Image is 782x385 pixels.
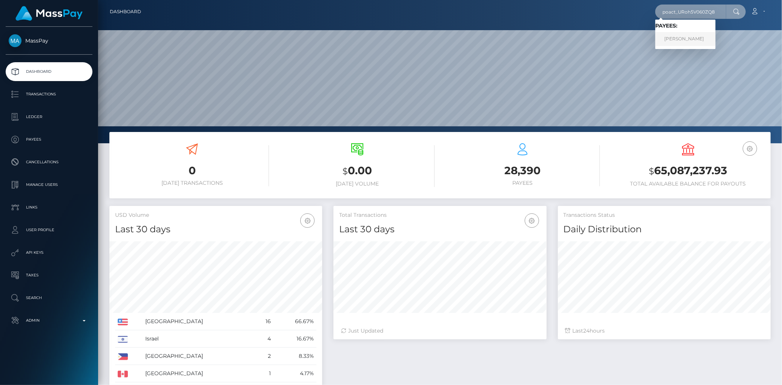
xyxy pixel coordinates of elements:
[255,313,273,330] td: 16
[6,107,92,126] a: Ledger
[9,156,89,168] p: Cancellations
[9,66,89,77] p: Dashboard
[584,327,590,334] span: 24
[6,153,92,172] a: Cancellations
[255,365,273,382] td: 1
[115,223,316,236] h4: Last 30 days
[273,348,316,365] td: 8.33%
[564,223,765,236] h4: Daily Distribution
[6,62,92,81] a: Dashboard
[110,4,141,20] a: Dashboard
[9,179,89,190] p: Manage Users
[655,5,726,19] input: Search...
[611,181,765,187] h6: Total Available Balance for Payouts
[6,288,92,307] a: Search
[339,212,541,219] h5: Total Transactions
[446,163,600,178] h3: 28,390
[115,163,269,178] h3: 0
[9,224,89,236] p: User Profile
[6,85,92,104] a: Transactions
[6,266,92,285] a: Taxes
[9,315,89,326] p: Admin
[446,180,600,186] h6: Payees
[9,89,89,100] p: Transactions
[280,163,434,179] h3: 0.00
[343,166,348,176] small: $
[6,221,92,239] a: User Profile
[564,212,765,219] h5: Transactions Status
[118,353,128,360] img: PH.png
[118,371,128,377] img: CA.png
[255,348,273,365] td: 2
[273,330,316,348] td: 16.67%
[15,6,83,21] img: MassPay Logo
[9,270,89,281] p: Taxes
[143,365,255,382] td: [GEOGRAPHIC_DATA]
[649,166,654,176] small: $
[9,247,89,258] p: API Keys
[115,180,269,186] h6: [DATE] Transactions
[341,327,539,335] div: Just Updated
[273,365,316,382] td: 4.17%
[273,313,316,330] td: 66.67%
[9,111,89,123] p: Ledger
[6,37,92,44] span: MassPay
[143,313,255,330] td: [GEOGRAPHIC_DATA]
[6,130,92,149] a: Payees
[6,175,92,194] a: Manage Users
[143,330,255,348] td: Israel
[9,292,89,304] p: Search
[9,202,89,213] p: Links
[611,163,765,179] h3: 65,087,237.93
[339,223,541,236] h4: Last 30 days
[9,34,22,47] img: MassPay
[655,32,716,46] a: [PERSON_NAME]
[143,348,255,365] td: [GEOGRAPHIC_DATA]
[9,134,89,145] p: Payees
[280,181,434,187] h6: [DATE] Volume
[118,336,128,343] img: IL.png
[565,327,763,335] div: Last hours
[6,243,92,262] a: API Keys
[255,330,273,348] td: 4
[6,198,92,217] a: Links
[6,311,92,330] a: Admin
[655,23,716,29] h6: Payees:
[115,212,316,219] h5: USD Volume
[118,319,128,325] img: US.png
